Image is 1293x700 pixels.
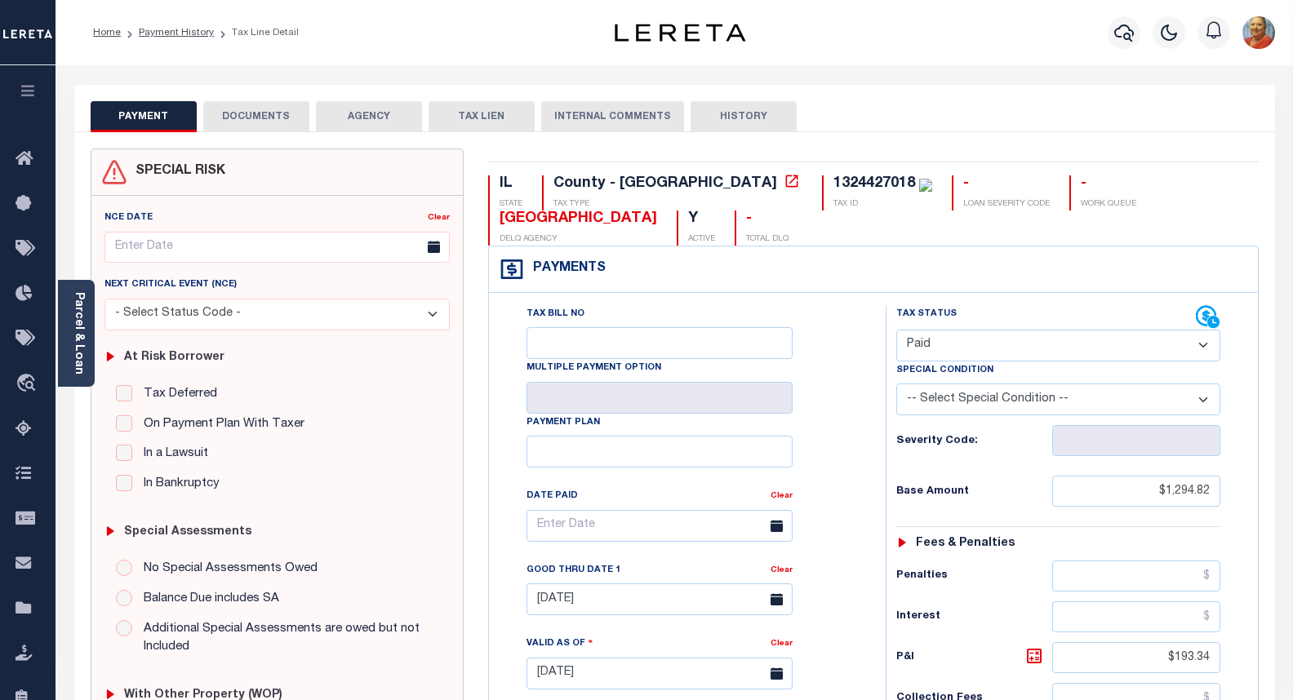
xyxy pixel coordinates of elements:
div: Y [688,210,715,228]
h6: Special Assessments [124,525,251,539]
h6: Severity Code: [896,435,1053,448]
div: IL [500,175,522,193]
div: County - [GEOGRAPHIC_DATA] [553,176,777,191]
p: DELQ AGENCY [500,233,657,246]
a: Parcel & Loan [73,292,84,374]
label: In a Lawsuit [136,445,208,463]
p: ACTIVE [688,233,715,246]
li: Tax Line Detail [214,25,299,40]
div: - [1081,175,1136,193]
a: Clear [428,214,450,222]
p: TOTAL DLQ [746,233,789,246]
label: Valid as Of [527,636,593,651]
label: Additional Special Assessments are owed but not Included [136,620,438,657]
label: Multiple Payment Option [527,361,661,375]
input: $ [1052,476,1220,507]
p: STATE [500,198,522,210]
label: Payment Plan [527,416,600,430]
div: - [746,210,789,228]
label: On Payment Plan With Taxer [136,415,304,434]
a: Clear [771,640,793,648]
label: Date Paid [527,490,578,503]
a: Clear [771,492,793,500]
div: 1324427018 [833,176,915,191]
button: TAX LIEN [429,101,535,132]
h6: Base Amount [896,485,1053,498]
h6: Fees & Penalties [916,537,1015,551]
a: Payment History [139,28,214,38]
p: WORK QUEUE [1081,198,1136,210]
label: Next Critical Event (NCE) [104,278,237,292]
h6: P&I [896,646,1053,669]
h6: Interest [896,610,1053,623]
p: TAX TYPE [553,198,802,210]
div: [GEOGRAPHIC_DATA] [500,210,657,228]
label: Tax Status [896,308,957,321]
button: AGENCY [316,101,422,132]
input: Enter Date [527,658,793,689]
a: Clear [771,566,793,574]
button: HISTORY [691,101,797,132]
label: Tax Bill No [527,308,584,321]
input: Enter Date [104,232,450,264]
i: travel_explore [16,374,42,395]
img: logo-dark.svg [615,24,745,42]
label: No Special Assessments Owed [136,560,318,578]
input: $ [1052,601,1220,632]
label: In Bankruptcy [136,475,220,494]
label: NCE Date [104,211,153,225]
label: Good Thru Date 1 [527,564,620,578]
button: INTERNAL COMMENTS [541,101,684,132]
label: Balance Due includes SA [136,590,279,609]
h4: SPECIAL RISK [127,164,225,179]
h4: Payments [525,261,606,277]
input: $ [1052,560,1220,591]
label: Tax Deferred [136,385,217,404]
h6: Penalties [896,569,1053,583]
input: $ [1052,642,1220,673]
a: Home [93,28,121,38]
p: LOAN SEVERITY CODE [963,198,1050,210]
input: Enter Date [527,583,793,615]
h6: At Risk Borrower [124,351,224,365]
p: TAX ID [833,198,932,210]
div: - [963,175,1050,193]
img: check-icon-green.svg [919,179,932,192]
input: Enter Date [527,510,793,542]
button: DOCUMENTS [203,101,309,132]
button: PAYMENT [91,101,197,132]
label: Special Condition [896,364,993,378]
